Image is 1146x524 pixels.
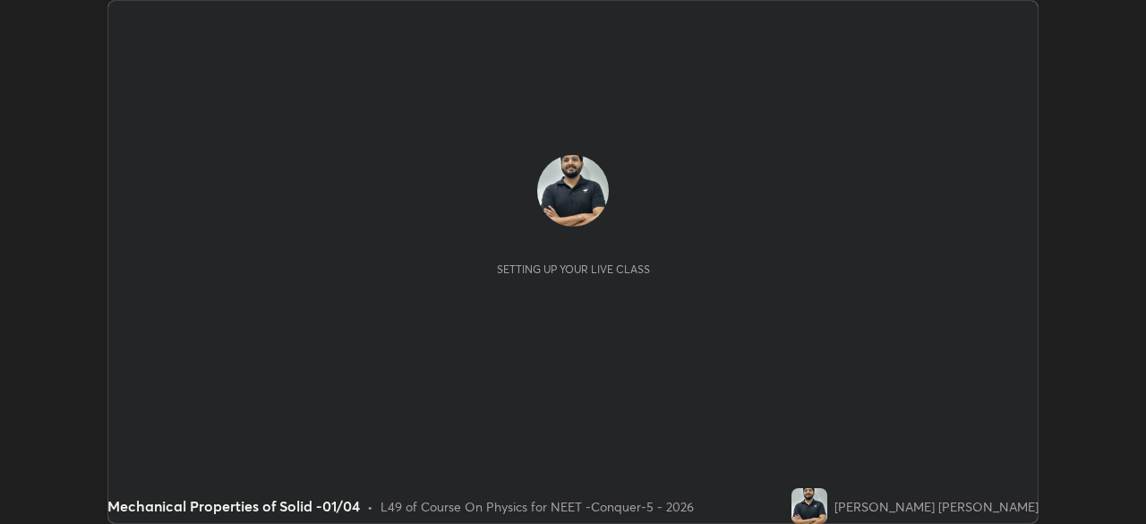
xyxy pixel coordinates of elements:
[834,497,1039,516] div: [PERSON_NAME] [PERSON_NAME]
[537,155,609,227] img: 7d08814e4197425d9a92ec1182f4f26a.jpg
[107,495,360,517] div: Mechanical Properties of Solid -01/04
[791,488,827,524] img: 7d08814e4197425d9a92ec1182f4f26a.jpg
[367,497,373,516] div: •
[497,262,650,276] div: Setting up your live class
[381,497,694,516] div: L49 of Course On Physics for NEET -Conquer-5 - 2026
